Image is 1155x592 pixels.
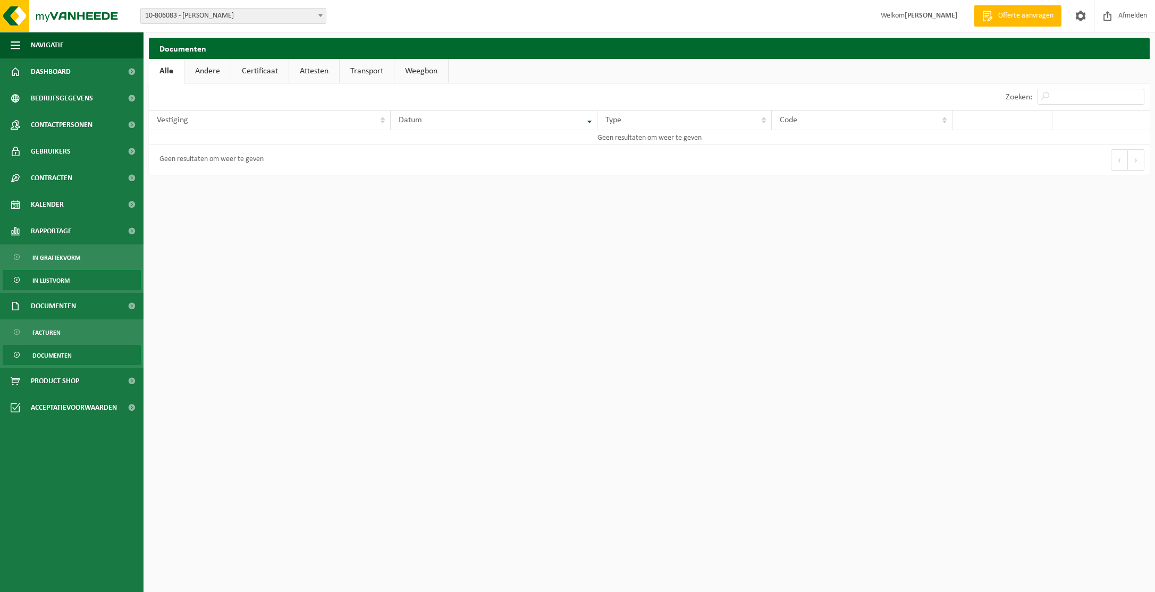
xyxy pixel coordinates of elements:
[31,293,76,319] span: Documenten
[3,345,141,365] a: Documenten
[32,270,70,291] span: In lijstvorm
[31,58,71,85] span: Dashboard
[231,59,289,83] a: Certificaat
[32,345,72,366] span: Documenten
[154,150,264,170] div: Geen resultaten om weer te geven
[996,11,1056,21] span: Offerte aanvragen
[394,59,448,83] a: Weegbon
[1111,149,1128,171] button: Previous
[140,8,326,24] span: 10-806083 - CATTEEUW JASPER - HEULE
[31,191,64,218] span: Kalender
[340,59,394,83] a: Transport
[780,116,797,124] span: Code
[31,138,71,165] span: Gebruikers
[1128,149,1144,171] button: Next
[31,165,72,191] span: Contracten
[31,85,93,112] span: Bedrijfsgegevens
[32,323,61,343] span: Facturen
[141,9,326,23] span: 10-806083 - CATTEEUW JASPER - HEULE
[605,116,621,124] span: Type
[31,32,64,58] span: Navigatie
[32,248,80,268] span: In grafiekvorm
[289,59,339,83] a: Attesten
[905,12,958,20] strong: [PERSON_NAME]
[399,116,422,124] span: Datum
[149,59,184,83] a: Alle
[31,112,92,138] span: Contactpersonen
[31,394,117,421] span: Acceptatievoorwaarden
[974,5,1061,27] a: Offerte aanvragen
[184,59,231,83] a: Andere
[3,322,141,342] a: Facturen
[3,270,141,290] a: In lijstvorm
[1006,93,1032,102] label: Zoeken:
[31,218,72,244] span: Rapportage
[149,38,1150,58] h2: Documenten
[149,130,1150,145] td: Geen resultaten om weer te geven
[3,247,141,267] a: In grafiekvorm
[157,116,188,124] span: Vestiging
[31,368,79,394] span: Product Shop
